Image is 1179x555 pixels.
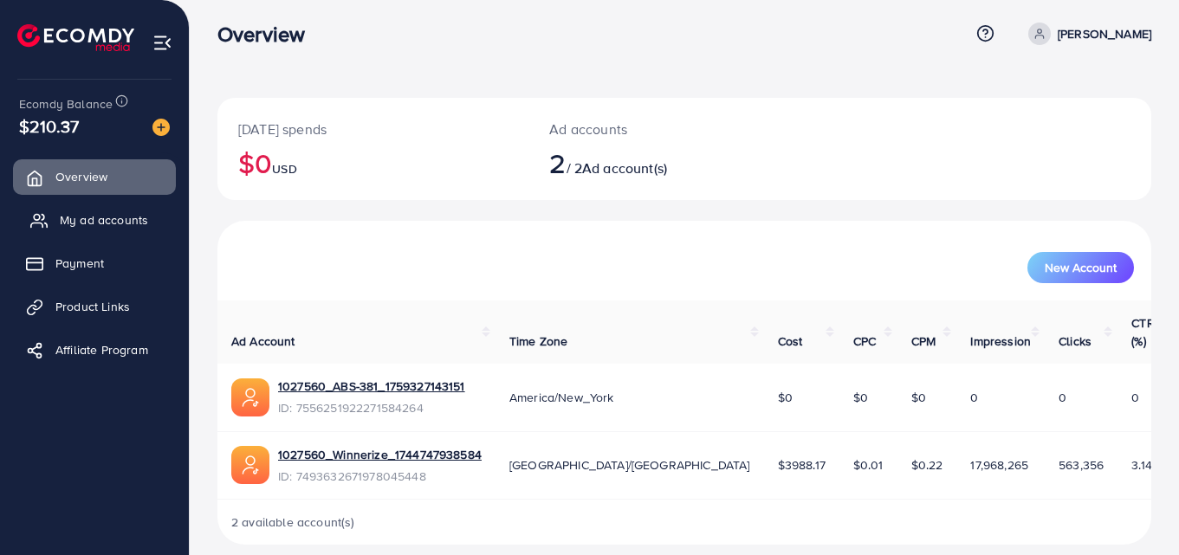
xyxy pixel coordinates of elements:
[911,332,936,350] span: CPM
[853,456,884,474] span: $0.01
[509,332,567,350] span: Time Zone
[509,389,614,406] span: America/New_York
[278,468,482,485] span: ID: 7493632671978045448
[1045,261,1117,274] span: New Account
[55,298,130,315] span: Product Links
[1131,314,1154,349] span: CTR (%)
[152,119,170,136] img: image
[1131,456,1152,474] span: 3.14
[13,332,176,367] a: Affiliate Program
[582,158,667,177] span: Ad account(s)
[549,143,566,183] span: 2
[13,203,176,237] a: My ad accounts
[911,389,926,406] span: $0
[231,332,295,350] span: Ad Account
[55,168,107,185] span: Overview
[13,246,176,281] a: Payment
[238,119,508,139] p: [DATE] spends
[278,446,482,463] a: 1027560_Winnerize_1744747938584
[1131,389,1139,406] span: 0
[278,378,465,395] a: 1027560_ABS-381_1759327143151
[272,160,296,177] span: USD
[13,289,176,324] a: Product Links
[549,119,742,139] p: Ad accounts
[509,456,750,474] span: [GEOGRAPHIC_DATA]/[GEOGRAPHIC_DATA]
[549,146,742,179] h2: / 2
[217,22,319,47] h3: Overview
[853,332,876,350] span: CPC
[60,211,148,229] span: My ad accounts
[778,389,793,406] span: $0
[231,446,269,484] img: ic-ads-acc.e4c84228.svg
[278,399,465,416] span: ID: 7556251922271584264
[853,389,868,406] span: $0
[911,456,943,474] span: $0.22
[778,456,826,474] span: $3988.17
[55,341,148,358] span: Affiliate Program
[1021,23,1151,45] a: [PERSON_NAME]
[970,456,1028,474] span: 17,968,265
[152,33,172,53] img: menu
[231,513,355,531] span: 2 available account(s)
[970,332,1031,350] span: Impression
[970,389,978,406] span: 0
[1105,477,1166,542] iframe: Chat
[231,378,269,416] img: ic-ads-acc.e4c84228.svg
[778,332,803,350] span: Cost
[19,113,79,139] span: $210.37
[55,255,104,272] span: Payment
[19,95,113,113] span: Ecomdy Balance
[1059,456,1104,474] span: 563,356
[1059,389,1066,406] span: 0
[1027,252,1134,283] button: New Account
[13,159,176,194] a: Overview
[1059,332,1092,350] span: Clicks
[1058,23,1151,44] p: [PERSON_NAME]
[238,146,508,179] h2: $0
[17,24,134,51] img: logo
